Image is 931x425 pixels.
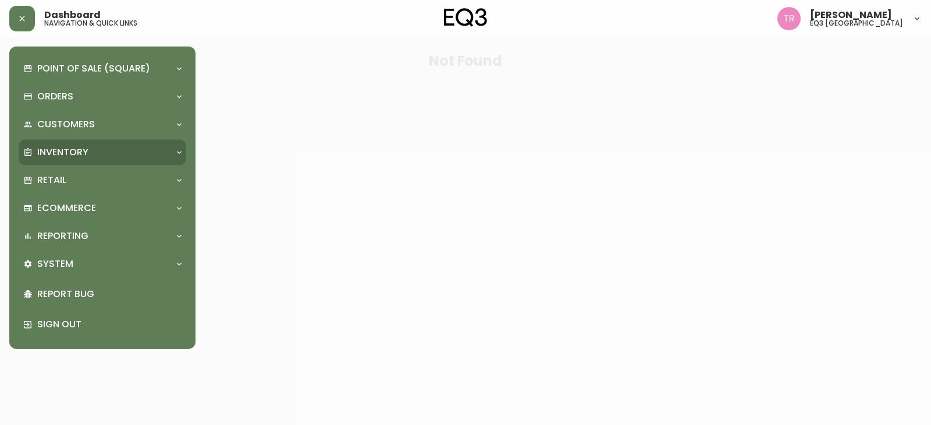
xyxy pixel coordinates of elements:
[37,202,96,215] p: Ecommerce
[37,174,66,187] p: Retail
[19,223,186,249] div: Reporting
[44,20,137,27] h5: navigation & quick links
[37,62,150,75] p: Point of Sale (Square)
[19,84,186,109] div: Orders
[37,230,88,242] p: Reporting
[37,258,73,270] p: System
[810,20,903,27] h5: eq3 [GEOGRAPHIC_DATA]
[19,251,186,277] div: System
[19,140,186,165] div: Inventory
[444,8,487,27] img: logo
[19,56,186,81] div: Point of Sale (Square)
[37,146,88,159] p: Inventory
[37,288,182,301] p: Report Bug
[37,90,73,103] p: Orders
[810,10,892,20] span: [PERSON_NAME]
[19,112,186,137] div: Customers
[19,309,186,340] div: Sign Out
[19,279,186,309] div: Report Bug
[37,118,95,131] p: Customers
[19,167,186,193] div: Retail
[19,195,186,221] div: Ecommerce
[777,7,801,30] img: 214b9049a7c64896e5c13e8f38ff7a87
[37,318,182,331] p: Sign Out
[44,10,101,20] span: Dashboard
